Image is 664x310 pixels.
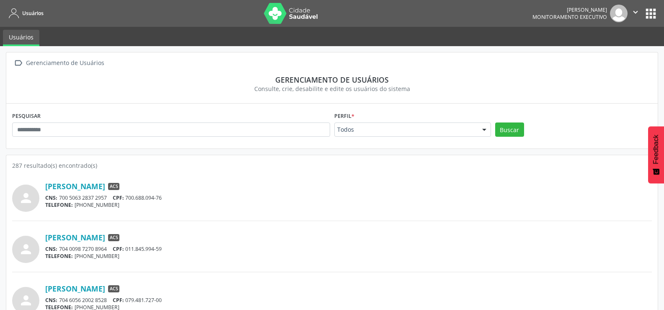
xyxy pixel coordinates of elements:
[334,109,354,122] label: Perfil
[18,75,646,84] div: Gerenciamento de usuários
[18,190,34,206] i: person
[113,245,124,253] span: CPF:
[6,6,44,20] a: Usuários
[532,6,607,13] div: [PERSON_NAME]
[113,297,124,304] span: CPF:
[631,8,640,17] i: 
[22,10,44,17] span: Usuários
[108,183,119,190] span: ACS
[610,5,628,22] img: img
[643,6,658,21] button: apps
[45,253,652,260] div: [PHONE_NUMBER]
[648,126,664,183] button: Feedback - Mostrar pesquisa
[532,13,607,21] span: Monitoramento Executivo
[18,242,34,257] i: person
[45,194,652,201] div: 700 5063 2837 2957 700.688.094-76
[24,57,106,69] div: Gerenciamento de Usuários
[45,253,73,260] span: TELEFONE:
[45,284,105,293] a: [PERSON_NAME]
[12,161,652,170] div: 287 resultado(s) encontrado(s)
[12,109,41,122] label: PESQUISAR
[45,233,105,242] a: [PERSON_NAME]
[18,84,646,93] div: Consulte, crie, desabilite e edite os usuários do sistema
[495,122,524,137] button: Buscar
[3,30,39,46] a: Usuários
[45,182,105,191] a: [PERSON_NAME]
[45,297,57,304] span: CNS:
[113,194,124,201] span: CPF:
[12,57,106,69] a:  Gerenciamento de Usuários
[628,5,643,22] button: 
[45,245,652,253] div: 704 0098 7270 8964 011.845.994-59
[108,285,119,293] span: ACS
[45,201,652,208] div: [PHONE_NUMBER]
[45,297,652,304] div: 704 6056 2002 8528 079.481.727-00
[45,201,73,208] span: TELEFONE:
[12,57,24,69] i: 
[45,194,57,201] span: CNS:
[108,234,119,242] span: ACS
[652,135,660,164] span: Feedback
[45,245,57,253] span: CNS:
[337,125,474,134] span: Todos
